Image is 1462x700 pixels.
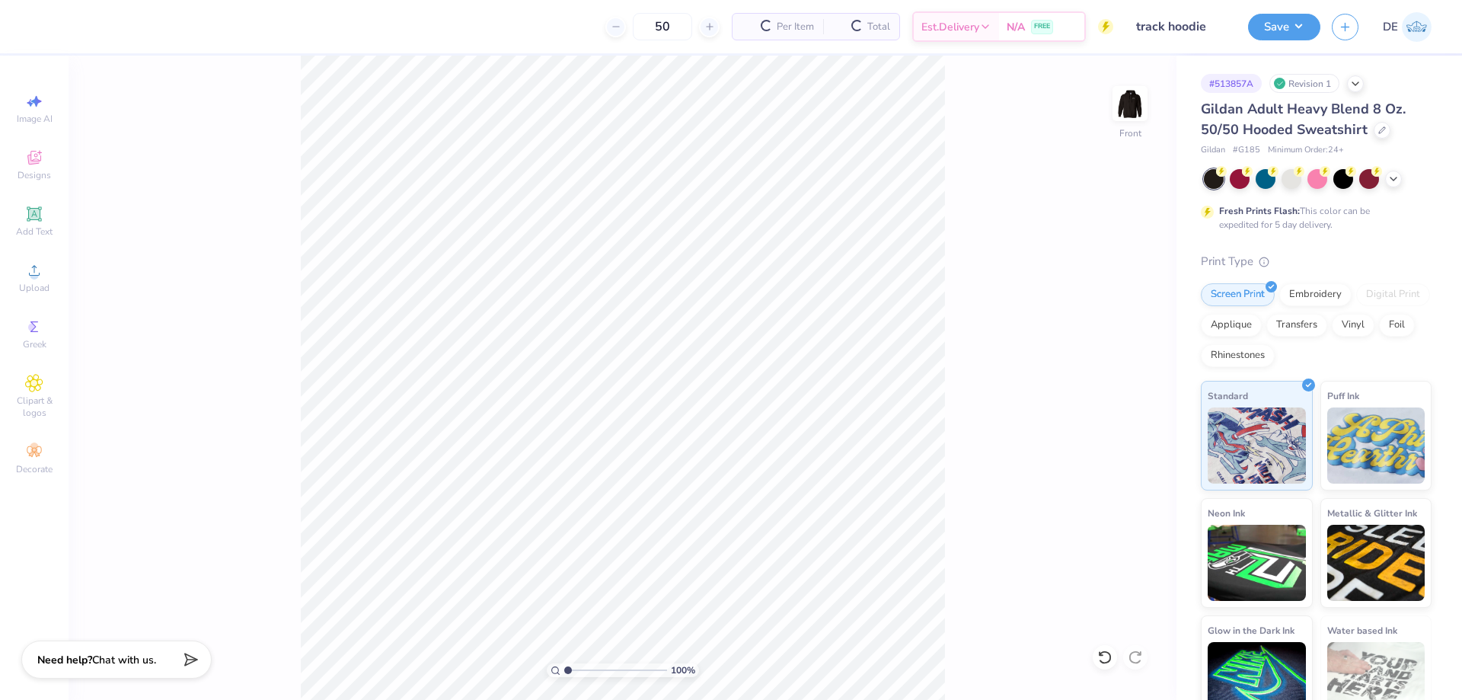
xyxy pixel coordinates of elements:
[8,395,61,419] span: Clipart & logos
[17,113,53,125] span: Image AI
[1208,408,1306,484] img: Standard
[671,663,695,677] span: 100 %
[37,653,92,667] strong: Need help?
[1402,12,1432,42] img: Djian Evardoni
[1208,388,1248,404] span: Standard
[777,19,814,35] span: Per Item
[1279,283,1352,306] div: Embroidery
[1379,314,1415,337] div: Foil
[1007,19,1025,35] span: N/A
[867,19,890,35] span: Total
[1327,505,1417,521] span: Metallic & Glitter Ink
[1248,14,1320,40] button: Save
[1269,74,1339,93] div: Revision 1
[92,653,156,667] span: Chat with us.
[16,225,53,238] span: Add Text
[1356,283,1430,306] div: Digital Print
[1201,253,1432,270] div: Print Type
[1266,314,1327,337] div: Transfers
[1208,505,1245,521] span: Neon Ink
[18,169,51,181] span: Designs
[1219,204,1406,232] div: This color can be expedited for 5 day delivery.
[1125,11,1237,42] input: Untitled Design
[1233,144,1260,157] span: # G185
[1119,126,1141,140] div: Front
[1115,88,1145,119] img: Front
[1201,100,1406,139] span: Gildan Adult Heavy Blend 8 Oz. 50/50 Hooded Sweatshirt
[1201,144,1225,157] span: Gildan
[633,13,692,40] input: – –
[1383,12,1432,42] a: DE
[1034,21,1050,32] span: FREE
[1332,314,1374,337] div: Vinyl
[921,19,979,35] span: Est. Delivery
[1327,525,1425,601] img: Metallic & Glitter Ink
[23,338,46,350] span: Greek
[1208,525,1306,601] img: Neon Ink
[1327,388,1359,404] span: Puff Ink
[1201,74,1262,93] div: # 513857A
[1219,205,1300,217] strong: Fresh Prints Flash:
[19,282,49,294] span: Upload
[1201,314,1262,337] div: Applique
[1201,283,1275,306] div: Screen Print
[1208,622,1294,638] span: Glow in the Dark Ink
[1383,18,1398,36] span: DE
[1201,344,1275,367] div: Rhinestones
[1327,622,1397,638] span: Water based Ink
[1327,408,1425,484] img: Puff Ink
[1268,144,1344,157] span: Minimum Order: 24 +
[16,463,53,475] span: Decorate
